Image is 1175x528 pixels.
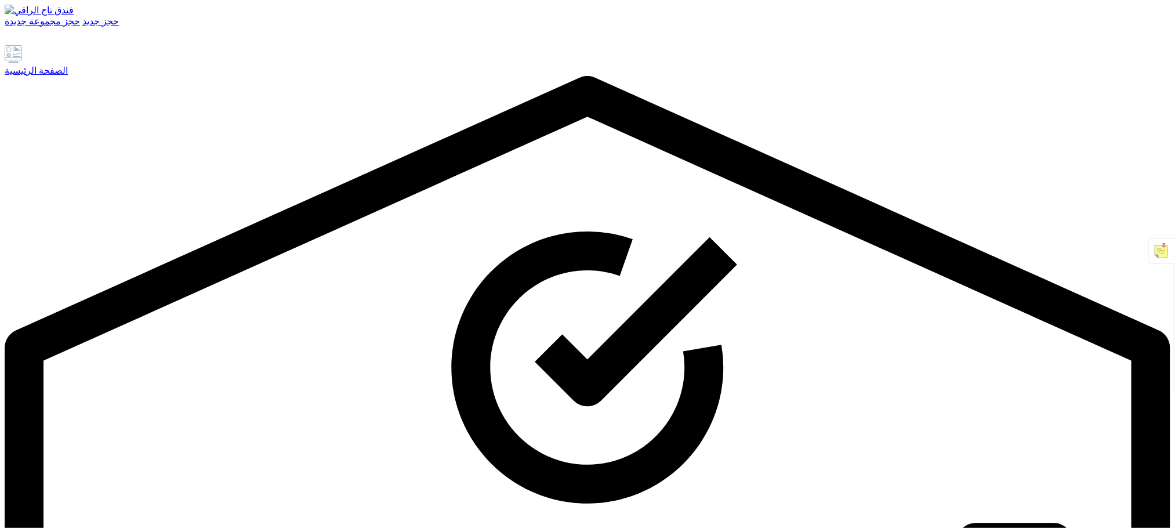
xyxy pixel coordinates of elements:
[5,35,20,45] a: يدعم
[5,66,68,75] font: الصفحة الرئيسية
[82,16,119,26] a: حجز جديد
[22,35,37,45] a: إعدادات
[5,16,80,26] a: حجز مجموعة جديدة
[5,45,1170,76] a: الصفحة الرئيسية
[5,5,74,16] img: فندق تاج الراقي
[5,5,1170,16] a: فندق تاج الراقي
[39,35,53,45] a: تعليقات الموظفين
